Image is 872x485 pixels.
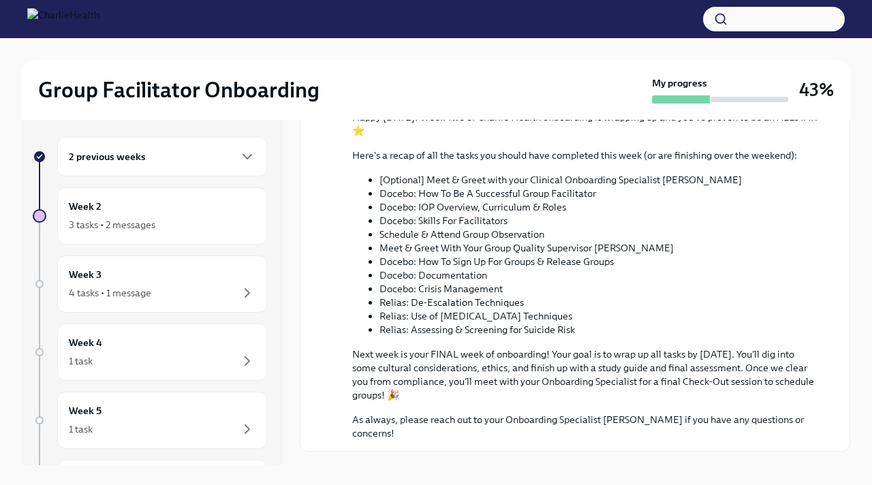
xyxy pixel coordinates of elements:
[379,282,817,296] li: Docebo: Crisis Management
[379,187,817,200] li: Docebo: How To Be A Successful Group Facilitator
[379,323,817,337] li: Relias: Assessing & Screening for Suicide Risk
[33,392,267,449] a: Week 51 task
[33,187,267,245] a: Week 23 tasks • 2 messages
[379,228,817,241] li: Schedule & Attend Group Observation
[69,199,102,214] h6: Week 2
[69,218,155,232] div: 3 tasks • 2 messages
[69,149,146,164] h6: 2 previous weeks
[379,296,817,309] li: Relias: De-Escalation Techniques
[379,268,817,282] li: Docebo: Documentation
[69,354,93,368] div: 1 task
[352,110,817,138] p: Happy [DATE]! Week Two of Charlie Health onboarding is wrapping up and you've proven to be an ALL...
[57,137,267,176] div: 2 previous weeks
[352,347,817,402] p: Next week is your FINAL week of onboarding! Your goal is to wrap up all tasks by [DATE]. You'll d...
[69,403,102,418] h6: Week 5
[352,413,817,440] p: As always, please reach out to your Onboarding Specialist [PERSON_NAME] if you have any questions...
[352,148,817,162] p: Here's a recap of all the tasks you should have completed this week (or are finishing over the we...
[69,422,93,436] div: 1 task
[69,267,102,282] h6: Week 3
[69,335,102,350] h6: Week 4
[27,8,99,30] img: CharlieHealth
[33,324,267,381] a: Week 41 task
[33,255,267,313] a: Week 34 tasks • 1 message
[379,200,817,214] li: Docebo: IOP Overview, Curriculum & Roles
[379,173,817,187] li: [Optional] Meet & Greet with your Clinical Onboarding Specialist [PERSON_NAME]
[799,78,834,102] h3: 43%
[379,309,817,323] li: Relias: Use of [MEDICAL_DATA] Techniques
[652,76,707,90] strong: My progress
[379,241,817,255] li: Meet & Greet With Your Group Quality Supervisor [PERSON_NAME]
[69,286,151,300] div: 4 tasks • 1 message
[379,214,817,228] li: Docebo: Skills For Facilitators
[379,255,817,268] li: Docebo: How To Sign Up For Groups & Release Groups
[38,76,320,104] h2: Group Facilitator Onboarding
